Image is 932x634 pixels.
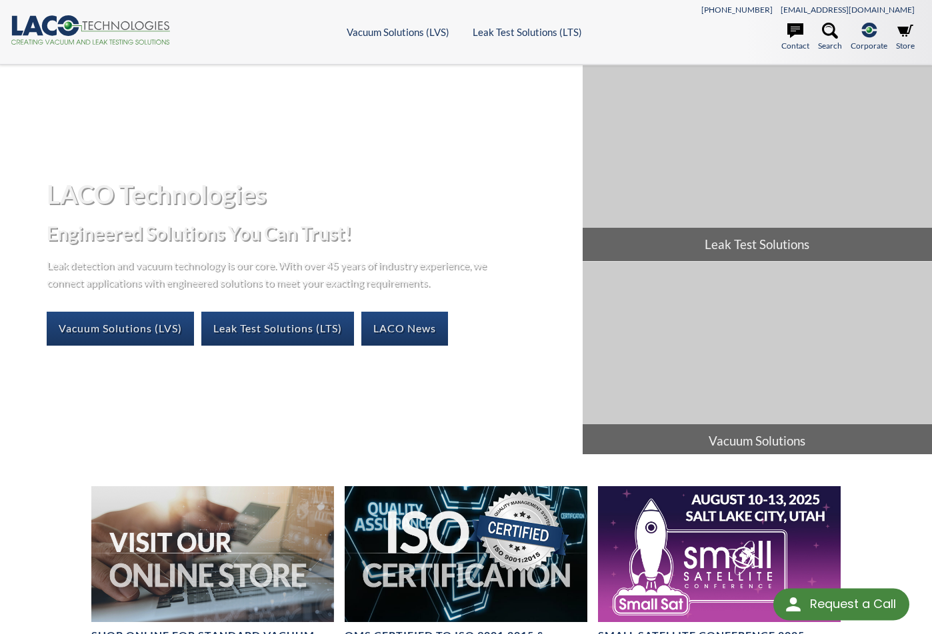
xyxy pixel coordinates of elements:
[47,312,194,345] a: Vacuum Solutions (LVS)
[347,26,449,38] a: Vacuum Solutions (LVS)
[818,23,842,52] a: Search
[851,39,887,52] span: Corporate
[896,23,915,52] a: Store
[773,589,909,621] div: Request a Call
[781,5,915,15] a: [EMAIL_ADDRESS][DOMAIN_NAME]
[783,594,804,615] img: round button
[361,312,448,345] a: LACO News
[201,312,354,345] a: Leak Test Solutions (LTS)
[583,424,932,458] span: Vacuum Solutions
[47,178,572,210] h1: LACO Technologies
[583,228,932,261] span: Leak Test Solutions
[473,26,582,38] a: Leak Test Solutions (LTS)
[583,65,932,261] a: Leak Test Solutions
[701,5,773,15] a: [PHONE_NUMBER]
[47,256,493,290] p: Leak detection and vacuum technology is our core. With over 45 years of industry experience, we c...
[781,23,809,52] a: Contact
[583,262,932,458] a: Vacuum Solutions
[47,221,572,246] h2: Engineered Solutions You Can Trust!
[810,589,896,619] div: Request a Call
